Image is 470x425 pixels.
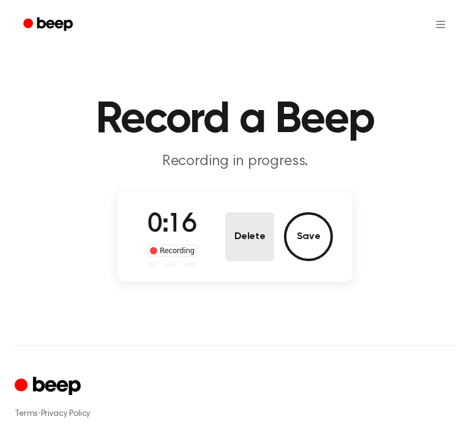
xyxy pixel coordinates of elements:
[15,98,455,142] h1: Record a Beep
[147,212,196,238] span: 0:16
[15,408,455,420] div: ·
[147,245,198,257] div: Recording
[15,13,84,37] a: Beep
[15,375,84,399] a: Cruip
[15,410,38,418] a: Terms
[284,212,333,261] button: Save Audio Record
[41,410,91,418] a: Privacy Policy
[225,212,274,261] button: Delete Audio Record
[15,152,455,172] p: Recording in progress.
[426,10,455,39] button: Open menu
